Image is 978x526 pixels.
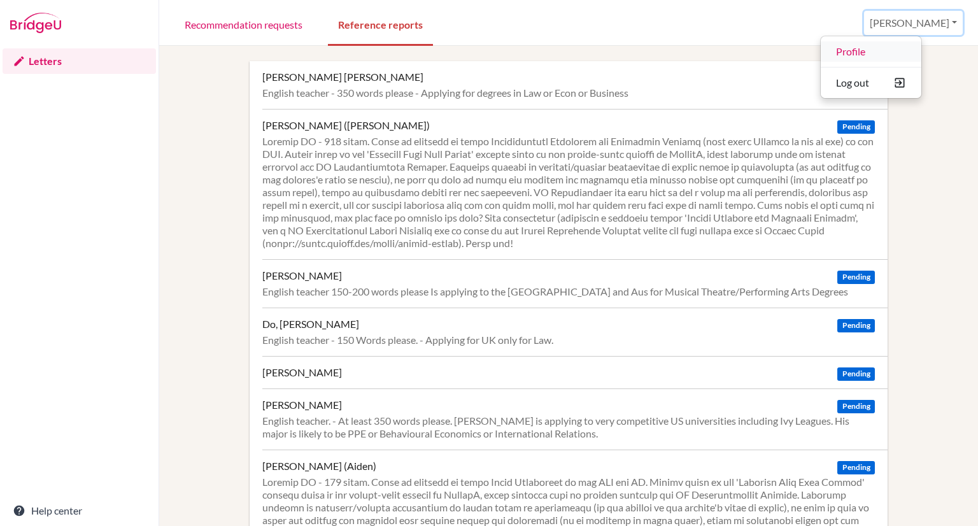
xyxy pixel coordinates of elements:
[262,259,888,308] a: [PERSON_NAME] Pending English teacher 150-200 words please Is applying to the [GEOGRAPHIC_DATA] a...
[3,498,156,523] a: Help center
[262,318,359,331] div: Do, [PERSON_NAME]
[262,308,888,356] a: Do, [PERSON_NAME] Pending English teacher - 150 Words please. - Applying for UK only for Law.
[262,415,875,440] div: English teacher. - At least 350 words please. [PERSON_NAME] is applying to very competitive US un...
[837,461,874,474] span: Pending
[837,271,874,284] span: Pending
[328,2,433,46] a: Reference reports
[3,48,156,74] a: Letters
[262,356,888,388] a: [PERSON_NAME] Pending
[821,73,921,93] button: Log out
[262,119,430,132] div: [PERSON_NAME] ([PERSON_NAME])
[837,319,874,332] span: Pending
[262,135,875,250] div: Loremip DO - 918 sitam. Conse ad elitsedd ei tempo Incididuntutl Etdolorem ali Enimadmin Veniamq ...
[820,36,922,99] ul: [PERSON_NAME]
[262,399,342,411] div: [PERSON_NAME]
[262,334,875,346] div: English teacher - 150 Words please. - Applying for UK only for Law.
[262,388,888,450] a: [PERSON_NAME] Pending English teacher. - At least 350 words please. [PERSON_NAME] is applying to ...
[864,11,963,35] button: [PERSON_NAME]
[174,2,313,46] a: Recommendation requests
[821,41,921,62] a: Profile
[262,71,423,83] div: [PERSON_NAME] [PERSON_NAME]
[837,120,874,134] span: Pending
[262,61,888,109] a: [PERSON_NAME] [PERSON_NAME] Pending English teacher - 350 words please - Applying for degrees in ...
[837,400,874,413] span: Pending
[10,13,61,33] img: Bridge-U
[262,109,888,259] a: [PERSON_NAME] ([PERSON_NAME]) Pending Loremip DO - 918 sitam. Conse ad elitsedd ei tempo Incididu...
[837,367,874,381] span: Pending
[262,285,875,298] div: English teacher 150-200 words please Is applying to the [GEOGRAPHIC_DATA] and Aus for Musical The...
[262,269,342,282] div: [PERSON_NAME]
[262,87,875,99] div: English teacher - 350 words please - Applying for degrees in Law or Econ or Business
[262,460,376,473] div: [PERSON_NAME] (Aiden)
[262,366,342,379] div: [PERSON_NAME]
